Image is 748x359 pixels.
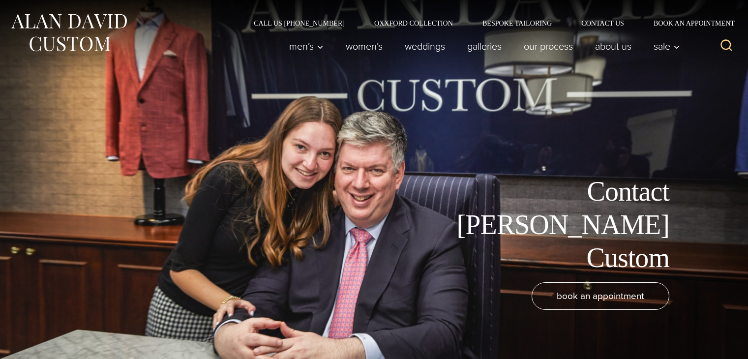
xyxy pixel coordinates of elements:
a: Oxxford Collection [359,20,468,27]
nav: Primary Navigation [278,36,686,56]
a: book an appointment [532,282,669,310]
a: Call Us [PHONE_NUMBER] [239,20,359,27]
img: Alan David Custom [10,11,128,55]
span: book an appointment [557,289,644,303]
a: Bespoke Tailoring [468,20,567,27]
span: Men’s [289,41,324,51]
a: Our Process [513,36,584,56]
nav: Secondary Navigation [239,20,738,27]
a: Women’s [335,36,394,56]
a: Book an Appointment [639,20,738,27]
h1: Contact [PERSON_NAME] Custom [448,175,669,274]
a: Galleries [456,36,513,56]
a: weddings [394,36,456,56]
span: Sale [654,41,680,51]
button: View Search Form [715,34,738,58]
a: Contact Us [567,20,639,27]
a: About Us [584,36,643,56]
